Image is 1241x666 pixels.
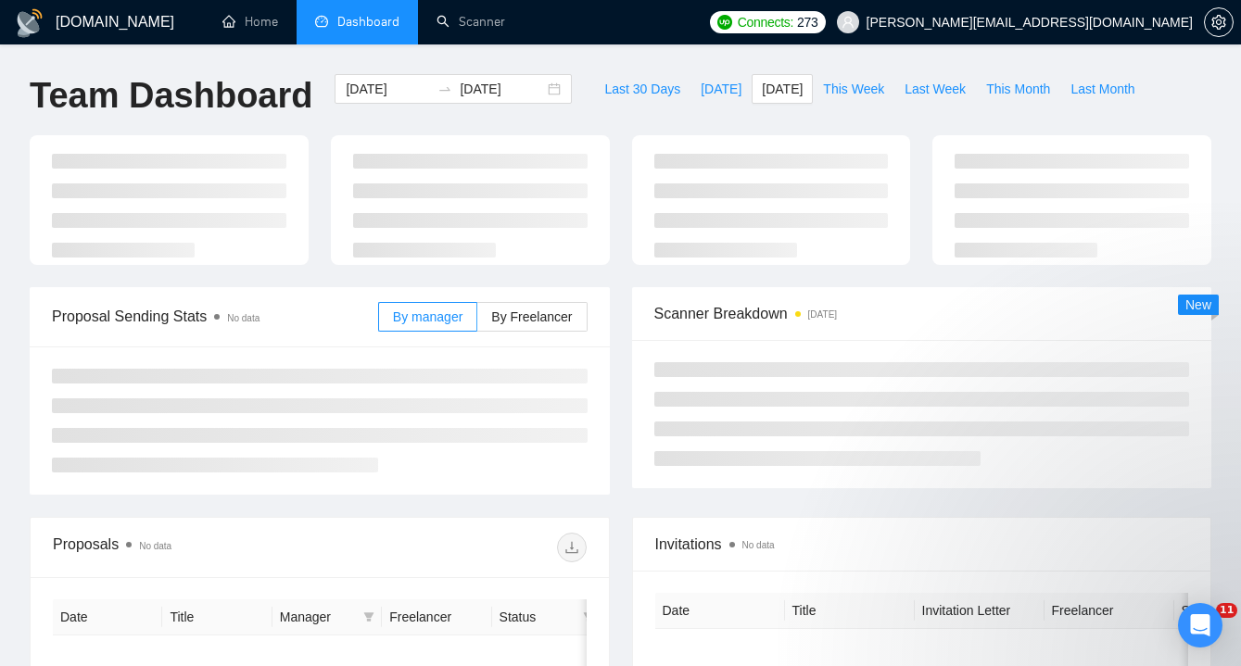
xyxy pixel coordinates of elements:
input: End date [460,79,544,99]
span: filter [583,611,594,622]
span: Last Month [1070,79,1134,99]
button: setting [1204,7,1234,37]
span: filter [363,611,374,622]
span: No data [742,540,775,550]
th: Manager [272,599,382,635]
div: Proposals [53,533,320,562]
a: homeHome [222,14,278,30]
span: New [1185,297,1211,312]
span: 273 [797,12,817,32]
th: Freelancer [1045,593,1174,629]
span: Manager [280,607,356,627]
span: [DATE] [701,79,741,99]
th: Freelancer [382,599,491,635]
span: By manager [393,309,462,324]
button: [DATE] [690,74,752,104]
button: Last Week [894,74,976,104]
th: Date [655,593,785,629]
span: Last 30 Days [604,79,680,99]
button: Last 30 Days [594,74,690,104]
a: setting [1204,15,1234,30]
span: No data [139,541,171,551]
button: Last Month [1060,74,1145,104]
span: filter [360,603,378,631]
a: searchScanner [437,14,505,30]
img: logo [15,8,44,38]
span: user [842,16,855,29]
th: Date [53,599,162,635]
img: upwork-logo.png [717,15,732,30]
span: dashboard [315,15,328,28]
span: This Week [823,79,884,99]
span: This Month [986,79,1050,99]
button: This Week [813,74,894,104]
span: Status [500,607,576,627]
span: setting [1205,15,1233,30]
th: Invitation Letter [915,593,1045,629]
span: Dashboard [337,14,399,30]
div: Open Intercom Messenger [1178,603,1222,647]
span: 11 [1216,603,1237,618]
span: Connects: [738,12,793,32]
span: swap-right [437,82,452,96]
span: filter [579,603,598,631]
th: Title [162,599,272,635]
span: Last Week [905,79,966,99]
th: Title [785,593,915,629]
span: No data [227,313,260,323]
span: to [437,82,452,96]
button: This Month [976,74,1060,104]
span: Scanner Breakdown [654,302,1190,325]
span: Proposal Sending Stats [52,305,378,328]
span: By Freelancer [491,309,572,324]
input: Start date [346,79,430,99]
button: [DATE] [752,74,813,104]
h1: Team Dashboard [30,74,312,118]
span: [DATE] [762,79,803,99]
time: [DATE] [808,309,837,320]
span: Invitations [655,533,1189,556]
